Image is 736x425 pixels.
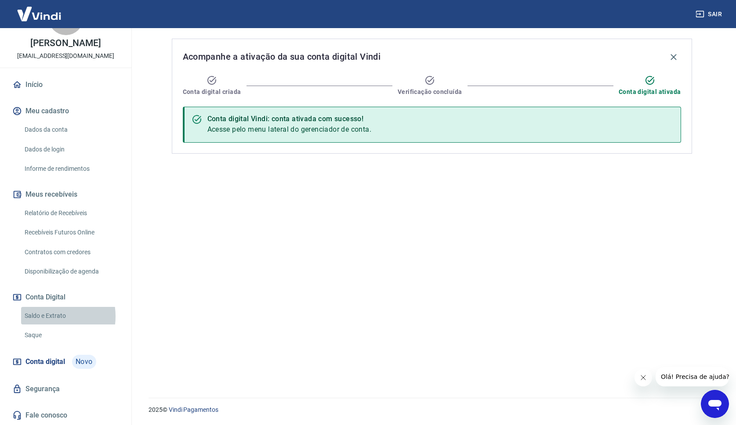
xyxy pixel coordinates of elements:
[21,140,121,158] a: Dados de login
[30,39,101,48] p: [PERSON_NAME]
[11,0,68,27] img: Vindi
[694,6,725,22] button: Sair
[149,405,715,414] p: 2025 ©
[11,185,121,204] button: Meus recebíveis
[701,390,729,418] iframe: Botão para abrir a janela de mensagens
[21,307,121,325] a: Saldo e Extrato
[5,6,74,13] span: Olá! Precisa de ajuda?
[21,160,121,178] a: Informe de rendimentos
[207,114,372,124] div: Conta digital Vindi: conta ativada com sucesso!
[21,263,121,281] a: Disponibilização de agenda
[11,101,121,121] button: Meu cadastro
[11,75,121,94] a: Início
[25,356,65,368] span: Conta digital
[21,243,121,261] a: Contratos com credores
[398,87,462,96] span: Verificação concluída
[11,288,121,307] button: Conta Digital
[619,87,681,96] span: Conta digital ativada
[11,351,121,372] a: Conta digitalNovo
[11,379,121,399] a: Segurança
[656,367,729,386] iframe: Mensagem da empresa
[17,51,114,61] p: [EMAIL_ADDRESS][DOMAIN_NAME]
[634,369,652,386] iframe: Fechar mensagem
[207,125,372,133] span: Acesse pelo menu lateral do gerenciador de conta.
[21,204,121,222] a: Relatório de Recebíveis
[21,223,121,241] a: Recebíveis Futuros Online
[21,326,121,344] a: Saque
[169,406,218,413] a: Vindi Pagamentos
[72,355,96,369] span: Novo
[11,406,121,425] a: Fale conosco
[183,50,381,64] span: Acompanhe a ativação da sua conta digital Vindi
[21,121,121,139] a: Dados da conta
[183,87,241,96] span: Conta digital criada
